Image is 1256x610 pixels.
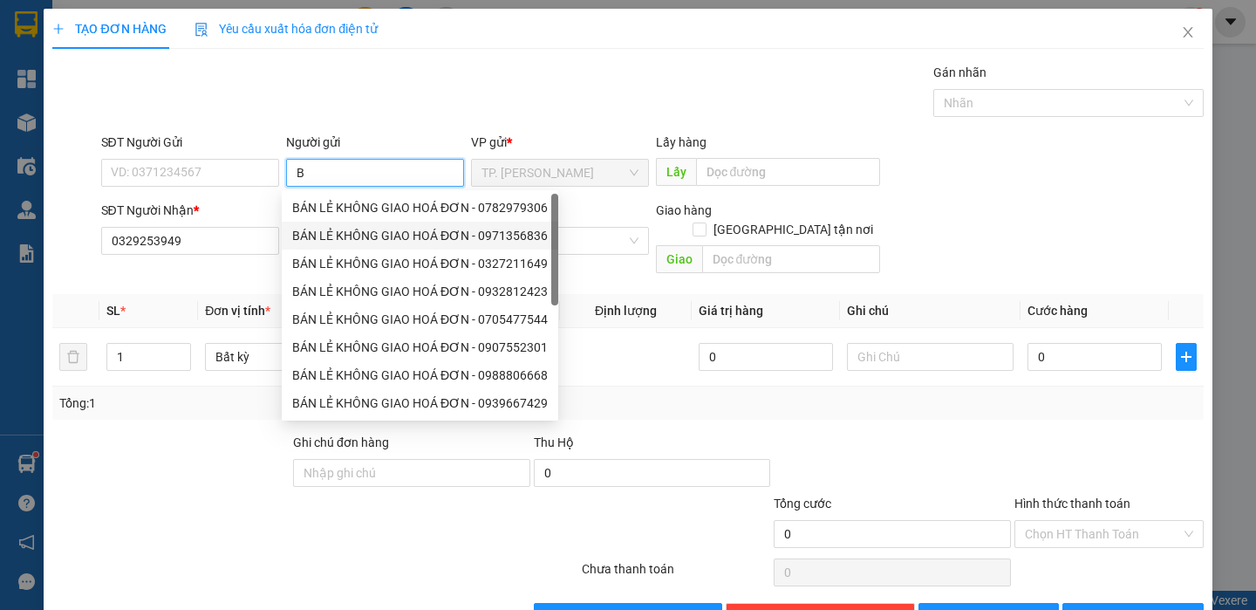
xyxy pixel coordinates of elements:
span: Giá trị hàng [699,304,763,318]
div: VP gửi [471,133,649,152]
div: BÁN LẺ KHÔNG GIAO HOÁ ĐƠN - 0705477544 [292,310,548,329]
input: 0 [699,343,833,371]
div: SĐT Người Nhận [101,201,279,220]
div: SĐT Người Gửi [101,133,279,152]
div: BÁN LẺ KHÔNG GIAO HOÁ ĐƠN - 0988806668 [282,361,558,389]
span: close [1181,25,1195,39]
div: BÁN LẺ KHÔNG GIAO HOÁ ĐƠN - 0939667429 [292,394,548,413]
label: Gán nhãn [933,65,986,79]
span: Vĩnh Long [481,228,638,254]
div: BÁN LẺ KHÔNG GIAO HOÁ ĐƠN - 0782979306 [292,198,548,217]
span: environment [120,117,133,129]
div: BÁN LẺ KHÔNG GIAO HOÁ ĐƠN - 0971356836 [292,226,548,245]
div: BÁN LẺ KHÔNG GIAO HOÁ ĐƠN - 0705477544 [282,305,558,333]
li: [PERSON_NAME] - 0931936768 [9,9,253,74]
img: logo.jpg [9,9,70,70]
div: BÁN LẺ KHÔNG GIAO HOÁ ĐƠN - 0932812423 [292,282,548,301]
span: plus [1177,350,1196,364]
div: BÁN LẺ KHÔNG GIAO HOÁ ĐƠN - 0907552301 [292,338,548,357]
span: Lấy hàng [656,135,706,149]
div: Tổng: 1 [59,394,486,413]
span: Bất kỳ [215,344,361,370]
button: Close [1164,9,1212,58]
div: Người gửi [286,133,464,152]
b: 107/1 , Đường 2/9 P1, TP Vĩnh Long [120,116,214,168]
li: VP Vĩnh Long [120,94,232,113]
div: BÁN LẺ KHÔNG GIAO HOÁ ĐƠN - 0932812423 [282,278,558,305]
div: BÁN LẺ KHÔNG GIAO HOÁ ĐƠN - 0782979306 [282,194,558,222]
span: [GEOGRAPHIC_DATA] tận nơi [706,220,880,239]
div: BÁN LẺ KHÔNG GIAO HOÁ ĐƠN - 0327211649 [292,254,548,273]
span: plus [52,23,65,35]
div: BÁN LẺ KHÔNG GIAO HOÁ ĐƠN - 0971356836 [282,222,558,250]
label: Hình thức thanh toán [1014,497,1130,511]
div: BÁN LẺ KHÔNG GIAO HOÁ ĐƠN - 0988806668 [292,366,548,385]
div: BÁN LẺ KHÔNG GIAO HOÁ ĐƠN - 0907552301 [282,333,558,361]
button: plus [1176,343,1197,371]
span: Lấy [656,158,696,186]
div: Chưa thanh toán [580,559,773,590]
span: Đơn vị tính [205,304,270,318]
span: TP. Hồ Chí Minh [481,160,638,186]
span: Giao [656,245,702,273]
input: Ghi chú đơn hàng [293,459,530,487]
img: icon [195,23,208,37]
span: Giao hàng [656,203,712,217]
span: Yêu cầu xuất hóa đơn điện tử [195,22,379,36]
div: BÁN LẺ KHÔNG GIAO HOÁ ĐƠN - 0327211649 [282,250,558,278]
span: SL [106,304,120,318]
input: Dọc đường [702,245,880,273]
span: Cước hàng [1027,304,1088,318]
span: Tổng cước [774,497,831,511]
span: Thu Hộ [534,435,574,449]
th: Ghi chú [840,294,1020,328]
span: TẠO ĐƠN HÀNG [52,22,166,36]
li: VP TP. [PERSON_NAME] [9,94,120,133]
input: Ghi Chú [847,343,1014,371]
div: BÁN LẺ KHÔNG GIAO HOÁ ĐƠN - 0939667429 [282,389,558,417]
input: Dọc đường [696,158,880,186]
button: delete [59,343,87,371]
label: Ghi chú đơn hàng [293,435,389,449]
span: Định lượng [595,304,657,318]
